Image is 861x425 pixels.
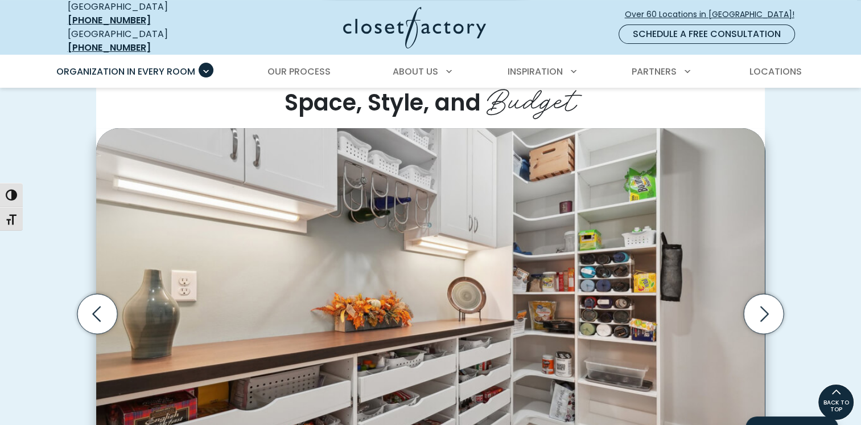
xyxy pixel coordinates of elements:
span: BACK TO TOP [818,399,854,413]
button: Next slide [739,289,788,338]
a: [PHONE_NUMBER] [68,41,151,54]
span: Space, Style, and [285,87,481,118]
nav: Primary Menu [48,56,813,88]
span: Locations [749,65,801,78]
span: Partners [632,65,677,78]
a: BACK TO TOP [818,384,854,420]
span: Our Process [267,65,331,78]
div: [GEOGRAPHIC_DATA] [68,27,233,55]
span: About Us [393,65,438,78]
span: Inspiration [508,65,563,78]
a: Schedule a Free Consultation [619,24,795,44]
span: Budget [487,75,576,120]
a: [PHONE_NUMBER] [68,14,151,27]
span: Organization in Every Room [56,65,195,78]
a: Over 60 Locations in [GEOGRAPHIC_DATA]! [624,5,804,24]
img: Closet Factory Logo [343,7,486,48]
span: Over 60 Locations in [GEOGRAPHIC_DATA]! [625,9,804,21]
button: Previous slide [73,289,122,338]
